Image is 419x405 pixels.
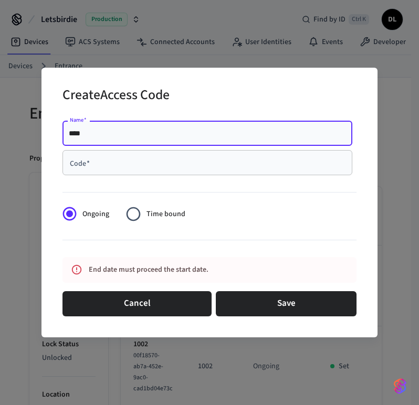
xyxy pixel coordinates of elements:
label: Name [70,116,87,124]
span: Time bound [146,209,185,220]
div: End date must proceed the start date. [89,260,310,280]
span: Ongoing [82,209,109,220]
h2: Create Access Code [62,80,170,112]
button: Cancel [62,291,212,316]
img: SeamLogoGradient.69752ec5.svg [394,378,406,395]
button: Save [216,291,357,316]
